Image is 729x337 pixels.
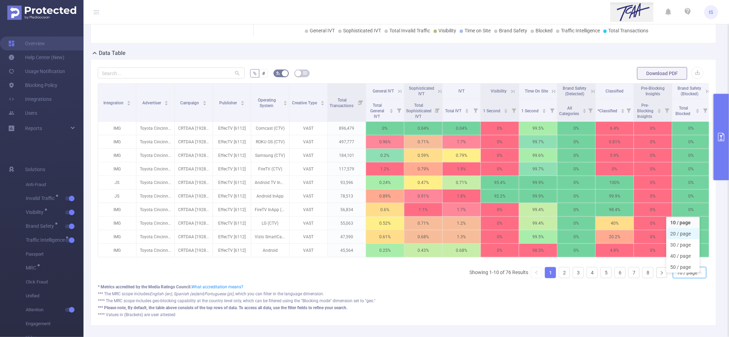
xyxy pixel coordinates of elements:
p: 1.7% [443,135,481,149]
p: CRTDAA [192860] [175,122,213,135]
p: JS [98,176,136,189]
p: 0% [557,135,595,149]
p: CRTDAA [192860] [175,244,213,257]
p: 0.52% [366,217,404,230]
p: ROKU OS (CTV) [251,135,289,149]
i: icon: table [303,71,307,75]
a: 3 [573,267,584,278]
p: 0% [634,149,672,162]
p: VAST [290,149,327,162]
p: 55,063 [328,217,366,230]
div: Sort [240,100,245,104]
div: Sort [621,108,625,112]
i: icon: caret-down [504,110,508,112]
p: VAST [290,244,327,257]
i: icon: caret-up [165,100,168,102]
p: CRTDAA [192860] [175,135,213,149]
p: 99.4% [519,203,557,216]
p: 0% [672,162,710,176]
p: 497,777 [328,135,366,149]
i: icon: caret-down [583,110,586,112]
span: Total Transactions [608,28,648,33]
span: Visibility [491,89,507,94]
i: Filter menu [471,99,481,121]
p: Toyota Cincinnati [4291] [136,122,174,135]
p: IMG [98,162,136,176]
p: 0% [672,149,710,162]
p: EffecTV [6112] [213,122,251,135]
li: 4 [587,267,598,278]
p: Toyota Cincinnati [4291] [136,176,174,189]
p: 40% [596,217,634,230]
div: Sort [504,108,508,112]
p: VAST [290,135,327,149]
p: 0.81% [596,135,634,149]
span: Sophisticated IVT [409,86,434,96]
p: Toyota Cincinnati [4291] [136,135,174,149]
p: 0% [557,149,595,162]
p: 1.8% [443,190,481,203]
p: 0.2% [366,149,404,162]
span: Pre-Blocking Insights [641,86,665,96]
p: 0.71% [404,217,442,230]
a: 5 [601,267,611,278]
p: VAST [290,122,327,135]
p: 99.7% [519,162,557,176]
span: Integration [103,101,125,105]
i: icon: caret-down [127,103,131,105]
span: Invalid Traffic [26,196,57,201]
p: CRTDAA [192860] [175,162,213,176]
a: Help Center (New) [8,50,64,64]
span: Total Blocked [676,106,692,116]
p: Toyota Cincinnati [4291] [136,203,174,216]
i: Filter menu [433,99,442,121]
p: 0% [557,190,595,203]
i: icon: caret-up [658,108,661,110]
a: 4 [587,267,597,278]
i: icon: caret-down [696,110,700,112]
i: icon: down [698,271,702,275]
p: 4.8% [596,244,634,257]
p: EffecTV [6112] [213,244,251,257]
p: Samsung (CTV) [251,149,289,162]
p: 0% [557,230,595,243]
span: Visibility [26,210,46,215]
p: 0% [634,203,672,216]
p: 0.79% [443,149,481,162]
p: FireTV (CTV) [251,162,289,176]
i: Filter menu [394,99,404,121]
span: Anti-Fraud [26,178,84,192]
p: VAST [290,203,327,216]
p: 99.5% [519,230,557,243]
span: Click Fraud [26,275,84,289]
span: MRC [26,265,39,270]
p: 0% [634,135,672,149]
p: 98.5% [519,244,557,257]
span: 1 Second [521,109,540,113]
input: Search... [98,67,245,79]
span: IS [709,5,713,19]
p: 0% [672,176,710,189]
p: EffecTV [6112] [213,162,251,176]
p: CRTDAA [192860] [175,230,213,243]
p: EffecTV [6112] [213,176,251,189]
p: 0.68% [443,244,481,257]
p: 0.59% [404,149,442,162]
span: Classified [606,89,624,94]
p: 0% [634,230,672,243]
i: icon: caret-up [621,108,625,110]
p: 5.9% [596,149,634,162]
span: Operating System [258,98,276,108]
span: Sophisticated IVT [343,28,381,33]
i: icon: caret-down [542,110,546,112]
p: CRTDAA [192860] [175,176,213,189]
p: Toyota Cincinnati [4291] [136,190,174,203]
p: Toyota Cincinnati [4291] [136,162,174,176]
div: Sort [542,108,546,112]
span: IVT [459,89,465,94]
p: 0% [557,122,595,135]
i: icon: left [534,271,539,275]
a: 6 [615,267,625,278]
span: % [253,71,256,76]
p: 0% [481,230,519,243]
